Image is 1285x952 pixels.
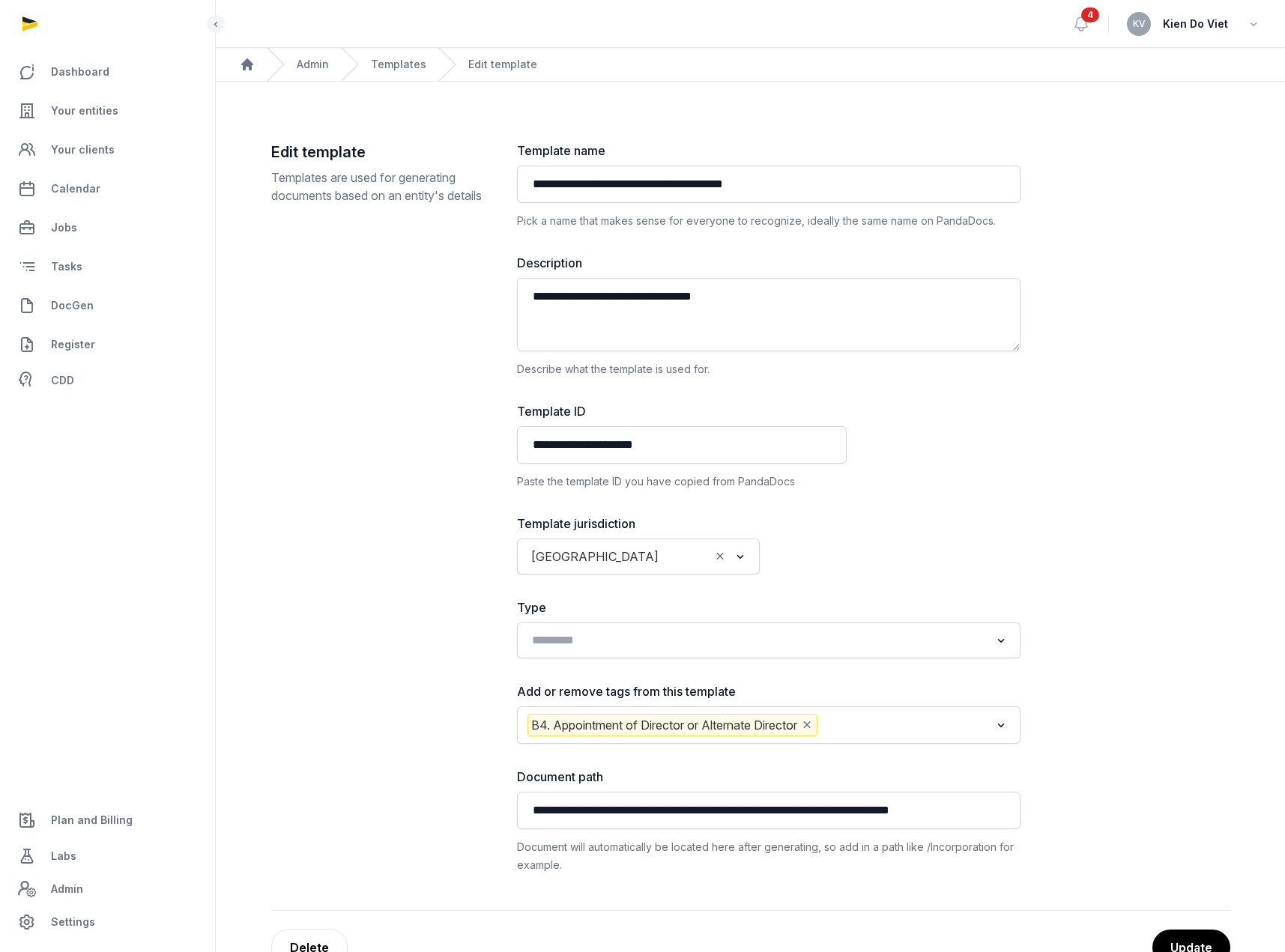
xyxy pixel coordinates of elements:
a: Settings [12,904,203,940]
label: Template ID [517,402,847,420]
a: Dashboard [12,54,203,90]
span: B4. Appointment of Director or Alternate Director [527,714,817,736]
div: Search for option [524,627,1013,654]
nav: Breadcrumb [216,48,1285,82]
button: Clear Selected [713,546,727,567]
span: Your clients [51,141,115,159]
a: Calendar [12,171,203,207]
span: Settings [51,913,95,931]
span: CDD [51,372,74,389]
span: Jobs [51,219,77,237]
a: Labs [12,838,203,874]
span: KV [1133,19,1146,28]
span: Dashboard [51,63,109,81]
a: Plan and Billing [12,802,203,838]
span: Kien Do Viet [1163,15,1228,33]
span: Plan and Billing [51,811,133,829]
label: Template name [517,142,1021,160]
span: 4 [1081,7,1099,22]
label: Template jurisdiction [517,515,760,533]
a: Admin [12,874,203,904]
a: Tasks [12,249,203,285]
label: Document path [517,768,1021,786]
button: KV [1127,12,1151,36]
span: Register [51,336,95,354]
button: Deselect B4. Appointment of Director or Alternate Director [800,715,814,736]
a: Your entities [12,93,203,129]
div: Pick a name that makes sense for everyone to recognize, ideally the same name on PandaDocs. [517,212,1021,230]
a: Register [12,327,203,363]
label: Description [517,254,1021,272]
a: CDD [12,366,203,395]
a: Jobs [12,210,203,246]
a: Your clients [12,132,203,168]
input: Search for option [820,714,990,736]
div: Document will automatically be located here after generating, so add in a path like /Incorporatio... [517,838,1021,874]
div: Describe what the template is used for. [517,360,1021,378]
label: Type [517,598,1021,616]
div: Edit template [468,57,537,72]
span: DocGen [51,297,94,315]
div: Search for option [524,543,752,570]
a: Templates [371,57,426,72]
a: Admin [297,57,329,72]
span: Labs [51,847,76,865]
span: Your entities [51,102,118,120]
p: Templates are used for generating documents based on an entity's details [271,169,493,204]
span: Admin [51,880,83,898]
div: Paste the template ID you have copied from PandaDocs [517,473,847,491]
label: Add or remove tags from this template [517,682,1021,700]
input: Search for option [526,630,990,651]
div: Search for option [524,711,1013,739]
h2: Edit template [271,142,493,163]
span: Calendar [51,180,100,198]
a: DocGen [12,288,203,324]
span: Tasks [51,258,82,276]
input: Search for option [665,546,710,567]
span: [GEOGRAPHIC_DATA] [527,546,662,567]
